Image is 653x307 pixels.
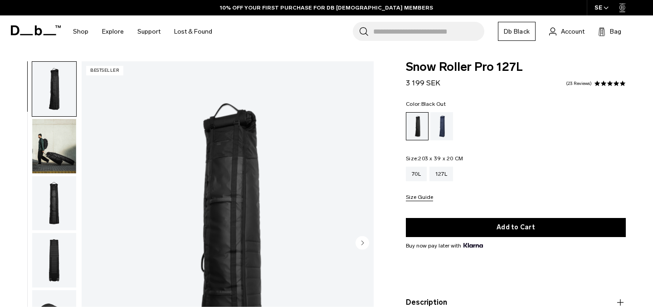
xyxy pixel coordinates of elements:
button: Bag [598,26,621,37]
button: Add to Cart [406,218,626,237]
a: 70L [406,167,427,181]
legend: Color: [406,101,446,107]
a: 23 reviews [566,81,592,86]
span: Snow Roller Pro 127L [406,61,626,73]
button: Snow_roller_pro_black_out_new_db9.png [32,176,77,231]
a: Shop [73,15,88,48]
a: Blue Hour [430,112,453,140]
span: Black Out [421,101,446,107]
button: Snow_roller_pro_black_out_new_db10.png [32,119,77,174]
a: Lost & Found [174,15,212,48]
span: Bag [610,27,621,36]
a: 10% OFF YOUR FIRST PURCHASE FOR DB [DEMOGRAPHIC_DATA] MEMBERS [220,4,433,12]
nav: Main Navigation [66,15,219,48]
img: Snow_roller_pro_black_out_new_db1.png [32,62,76,116]
button: Snow_roller_pro_black_out_new_db1.png [32,61,77,117]
a: Explore [102,15,124,48]
button: Next slide [356,236,369,252]
a: Account [549,26,585,37]
img: Snow_roller_pro_black_out_new_db8.png [32,233,76,287]
span: 3 199 SEK [406,79,440,87]
img: {"height" => 20, "alt" => "Klarna"} [463,243,483,248]
button: Size Guide [406,194,433,201]
p: Bestseller [86,66,123,75]
img: Snow_roller_pro_black_out_new_db10.png [32,119,76,173]
a: 127L [429,167,453,181]
img: Snow_roller_pro_black_out_new_db9.png [32,176,76,231]
a: Black Out [406,112,429,140]
span: Buy now pay later with [406,242,483,250]
a: Db Black [498,22,536,41]
a: Support [137,15,161,48]
button: Snow_roller_pro_black_out_new_db8.png [32,233,77,288]
span: 203 x 39 x 20 CM [418,155,463,162]
span: Account [561,27,585,36]
legend: Size: [406,156,463,161]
